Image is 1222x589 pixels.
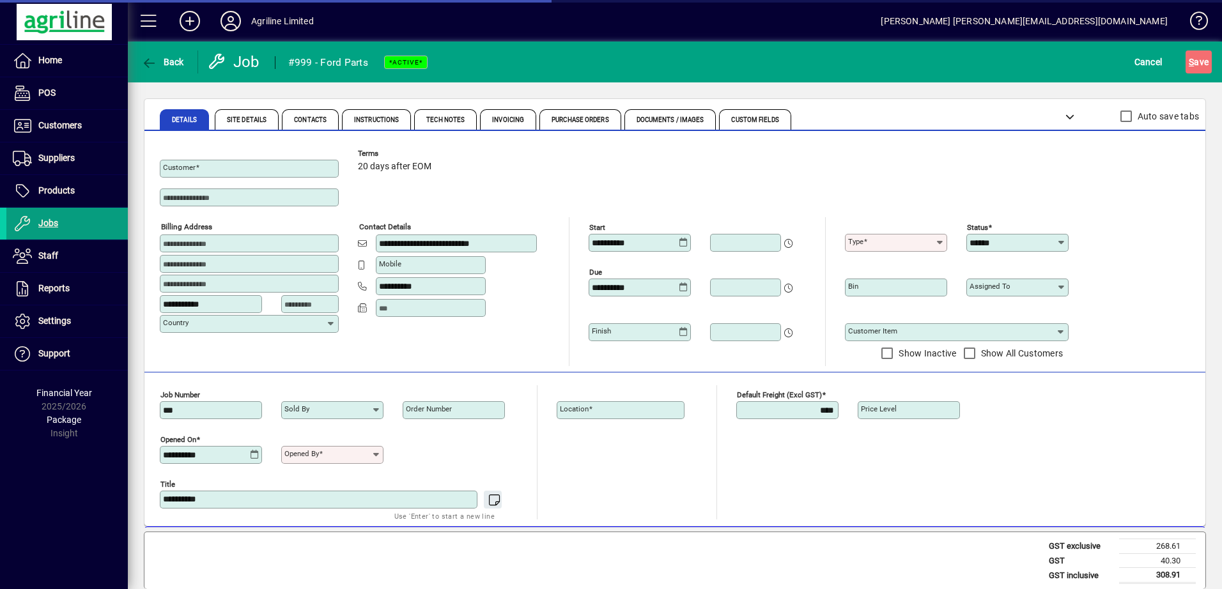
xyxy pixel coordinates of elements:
span: Suppliers [38,153,75,163]
a: Support [6,338,128,370]
mat-label: Job number [160,390,200,399]
td: 268.61 [1119,539,1196,554]
span: Products [38,185,75,195]
mat-label: Order number [406,404,452,413]
span: Back [141,57,184,67]
mat-label: Start [589,223,605,232]
span: Purchase Orders [552,117,609,123]
span: POS [38,88,56,98]
span: 20 days after EOM [358,162,431,172]
span: Contacts [294,117,327,123]
mat-label: Type [848,237,863,246]
mat-label: Country [163,318,189,327]
span: Jobs [38,218,58,228]
mat-hint: Use 'Enter' to start a new line [394,509,495,523]
span: Instructions [354,117,399,123]
mat-label: Finish [592,326,611,335]
span: Custom Fields [731,117,778,123]
span: Home [38,55,62,65]
app-page-header-button: Back [128,50,198,73]
span: Financial Year [36,388,92,398]
label: Auto save tabs [1135,110,1200,123]
span: S [1189,57,1194,67]
mat-label: Bin [848,282,858,291]
span: Package [47,415,81,425]
a: Staff [6,240,128,272]
mat-label: Title [160,480,175,489]
span: Documents / Images [637,117,704,123]
span: Site Details [227,117,267,123]
mat-label: Due [589,268,602,277]
mat-label: Status [967,223,988,232]
mat-label: Customer [163,163,196,172]
td: GST exclusive [1042,539,1119,554]
span: Customers [38,120,82,130]
td: 308.91 [1119,568,1196,583]
mat-label: Opened by [284,449,319,458]
mat-label: Mobile [379,259,401,268]
a: Home [6,45,128,77]
mat-label: Location [560,404,589,413]
td: GST inclusive [1042,568,1119,583]
a: Knowledge Base [1180,3,1206,44]
div: [PERSON_NAME] [PERSON_NAME][EMAIL_ADDRESS][DOMAIN_NAME] [881,11,1168,31]
a: Customers [6,110,128,142]
div: Job [208,52,262,72]
span: Cancel [1134,52,1163,72]
button: Save [1186,50,1212,73]
div: Agriline Limited [251,11,314,31]
mat-label: Assigned to [970,282,1010,291]
span: Invoicing [492,117,524,123]
mat-label: Customer Item [848,326,897,335]
label: Show All Customers [978,347,1063,360]
span: Reports [38,283,70,293]
label: Show Inactive [896,347,956,360]
a: Settings [6,305,128,337]
span: Terms [358,149,435,158]
mat-label: Opened On [160,435,196,444]
mat-label: Default Freight (excl GST) [737,390,822,399]
a: POS [6,77,128,109]
span: Details [172,117,197,123]
a: Suppliers [6,142,128,174]
button: Add [169,10,210,33]
td: 40.30 [1119,553,1196,568]
mat-label: Sold by [284,404,309,413]
div: #999 - Ford Parts [288,52,368,73]
mat-label: Price Level [861,404,897,413]
button: Back [138,50,187,73]
button: Profile [210,10,251,33]
span: Settings [38,316,71,326]
span: Tech Notes [426,117,465,123]
a: Products [6,175,128,207]
span: Support [38,348,70,358]
span: Staff [38,250,58,261]
a: Reports [6,273,128,305]
span: ave [1189,52,1209,72]
td: GST [1042,553,1119,568]
button: Cancel [1131,50,1166,73]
